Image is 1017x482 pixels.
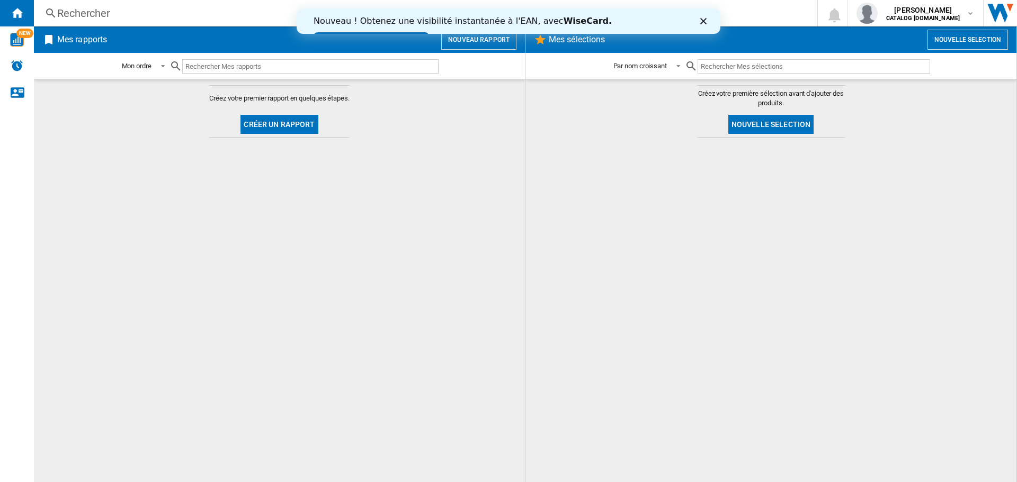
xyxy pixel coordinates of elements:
[547,30,607,50] h2: Mes sélections
[182,59,439,74] input: Rechercher Mes rapports
[240,115,318,134] button: Créer un rapport
[11,59,23,72] img: alerts-logo.svg
[698,59,930,74] input: Rechercher Mes sélections
[613,62,667,70] div: Par nom croissant
[10,33,24,47] img: wise-card.svg
[886,5,960,15] span: [PERSON_NAME]
[441,30,516,50] button: Nouveau rapport
[57,6,789,21] div: Rechercher
[404,10,414,16] div: Close
[857,3,878,24] img: profile.jpg
[728,115,814,134] button: Nouvelle selection
[297,8,720,34] iframe: Intercom live chat banner
[927,30,1008,50] button: Nouvelle selection
[886,15,960,22] b: CATALOG [DOMAIN_NAME]
[17,24,132,37] a: Essayez dès maintenant !
[55,30,109,50] h2: Mes rapports
[16,29,33,38] span: NEW
[209,94,349,103] span: Créez votre premier rapport en quelques étapes.
[697,89,845,108] span: Créez votre première sélection avant d'ajouter des produits.
[122,62,151,70] div: Mon ordre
